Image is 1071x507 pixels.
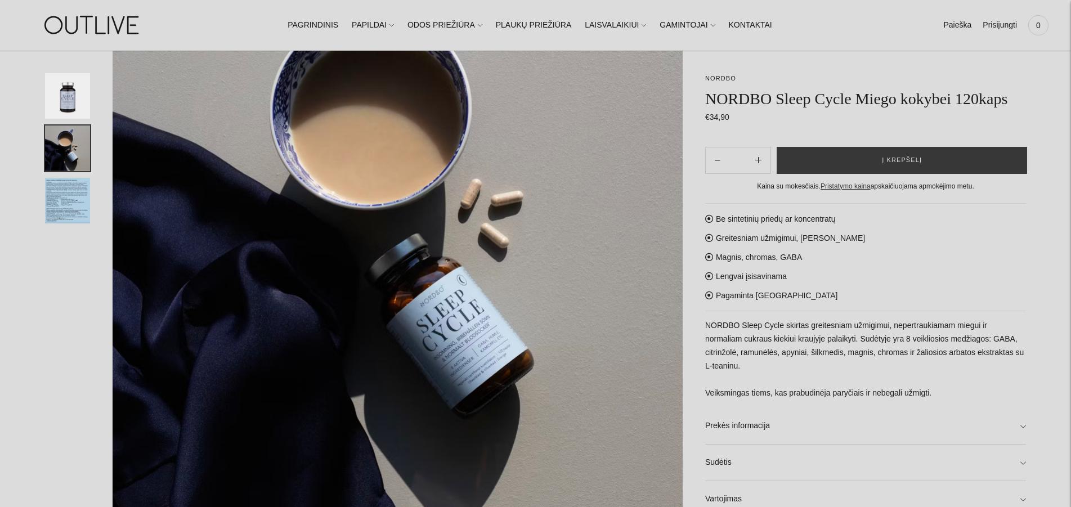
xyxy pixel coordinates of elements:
img: OUTLIVE [23,6,163,44]
a: Paieška [943,13,971,38]
a: Prisijungti [983,13,1017,38]
a: ODOS PRIEŽIŪRA [407,13,482,38]
p: NORDBO Sleep Cycle skirtas greitesniam užmigimui, nepertraukiamam miegui ir normaliam cukraus kie... [705,319,1026,400]
input: Product quantity [729,152,746,168]
a: KONTAKTAI [728,13,772,38]
a: GAMINTOJAI [660,13,715,38]
button: Į krepšelį [777,147,1027,174]
a: NORDBO [705,75,736,82]
button: Add product quantity [706,147,729,174]
a: Pristatymo kaina [821,182,871,190]
span: €34,90 [705,113,729,122]
a: Sudėtis [705,445,1026,481]
button: Translation missing: en.general.accessibility.image_thumbail [45,178,90,223]
span: 0 [1030,17,1046,33]
button: Translation missing: en.general.accessibility.image_thumbail [45,73,90,119]
a: PLAUKŲ PRIEŽIŪRA [496,13,572,38]
span: Į krepšelį [882,155,922,166]
a: PAPILDAI [352,13,394,38]
a: PAGRINDINIS [288,13,338,38]
div: Kaina su mokesčiais. apskaičiuojama apmokėjimo metu. [705,181,1026,192]
button: Translation missing: en.general.accessibility.image_thumbail [45,125,90,171]
a: LAISVALAIKIUI [585,13,646,38]
h1: NORDBO Sleep Cycle Miego kokybei 120kaps [705,89,1026,109]
button: Subtract product quantity [746,147,770,174]
a: Prekės informacija [705,408,1026,444]
a: 0 [1028,13,1048,38]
